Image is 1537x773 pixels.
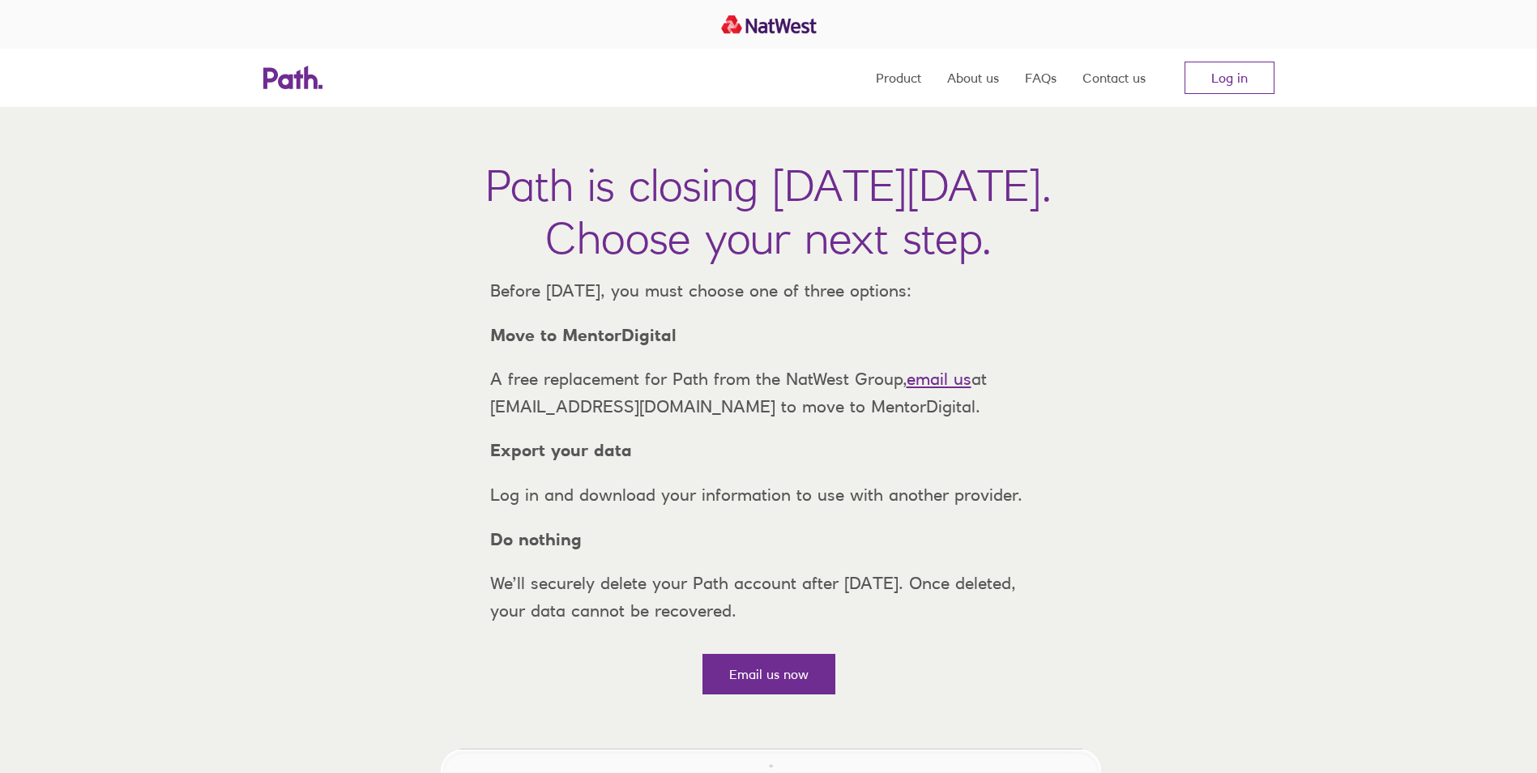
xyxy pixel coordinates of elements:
a: Contact us [1082,49,1146,107]
p: Log in and download your information to use with another provider. [477,481,1061,509]
p: A free replacement for Path from the NatWest Group, at [EMAIL_ADDRESS][DOMAIN_NAME] to move to Me... [477,365,1061,420]
p: Before [DATE], you must choose one of three options: [477,277,1061,305]
a: Email us now [702,654,835,694]
strong: Move to MentorDigital [490,325,677,345]
a: email us [907,369,971,389]
a: Log in [1185,62,1274,94]
h1: Path is closing [DATE][DATE]. Choose your next step. [485,159,1052,264]
strong: Do nothing [490,529,582,549]
p: We’ll securely delete your Path account after [DATE]. Once deleted, your data cannot be recovered. [477,570,1061,624]
a: About us [947,49,999,107]
a: Product [876,49,921,107]
a: FAQs [1025,49,1057,107]
strong: Export your data [490,440,632,460]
